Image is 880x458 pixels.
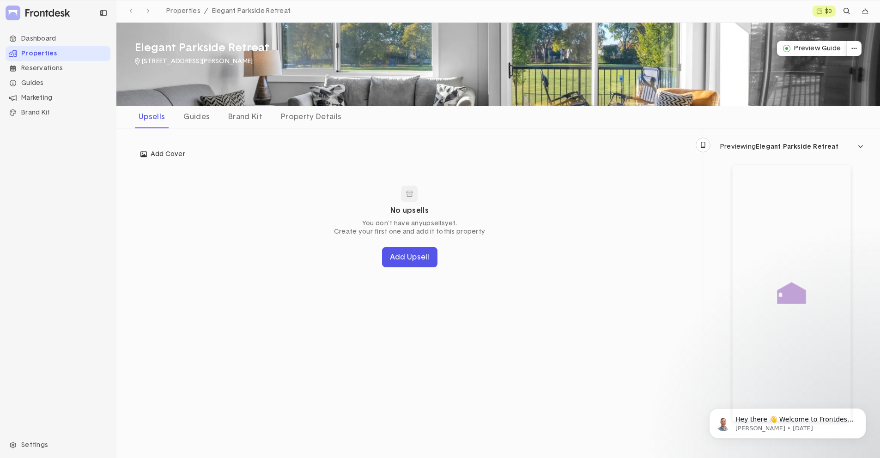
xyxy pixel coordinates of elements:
[180,109,213,124] div: Guides
[6,76,110,90] div: Guides
[813,6,836,17] a: $0
[6,61,110,76] div: Reservations
[390,206,429,216] p: No upsells
[208,5,295,17] a: Elegant Parkside Retreat
[6,61,110,76] li: Navigation item
[714,139,869,154] button: dropdown trigger
[777,41,847,56] button: Preview Guide
[6,46,110,61] li: Navigation item
[135,109,169,124] div: Upsells
[6,31,110,46] div: Dashboard
[847,41,862,56] button: dropdown trigger
[6,31,110,46] li: Navigation item
[695,389,880,453] iframe: Intercom notifications message
[135,41,269,55] h3: Elegant Parkside Retreat
[6,76,110,90] li: Navigation item
[212,8,291,14] span: Elegant Parkside Retreat
[6,46,110,61] div: Properties
[720,144,838,150] div: Previewing
[116,23,880,106] img: Elegant Parkside Retreat
[6,438,110,452] div: Settings
[140,150,185,158] span: Add Cover
[225,109,266,124] div: Brand Kit
[382,247,437,267] button: Add Upsell
[858,4,873,18] div: dropdown trigger
[6,90,110,105] div: Marketing
[277,109,345,124] div: Property Details
[334,219,485,236] p: You don't have any upsells yet. Create your first one and add it to this property
[166,8,200,14] span: Properties
[6,105,110,120] div: Brand Kit
[142,57,253,66] p: [STREET_ADDRESS][PERSON_NAME]
[756,144,838,150] span: Elegant Parkside Retreat
[6,105,110,120] li: Navigation item
[163,5,208,17] a: Properties
[135,147,191,162] button: Add Cover
[6,90,110,105] li: Navigation item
